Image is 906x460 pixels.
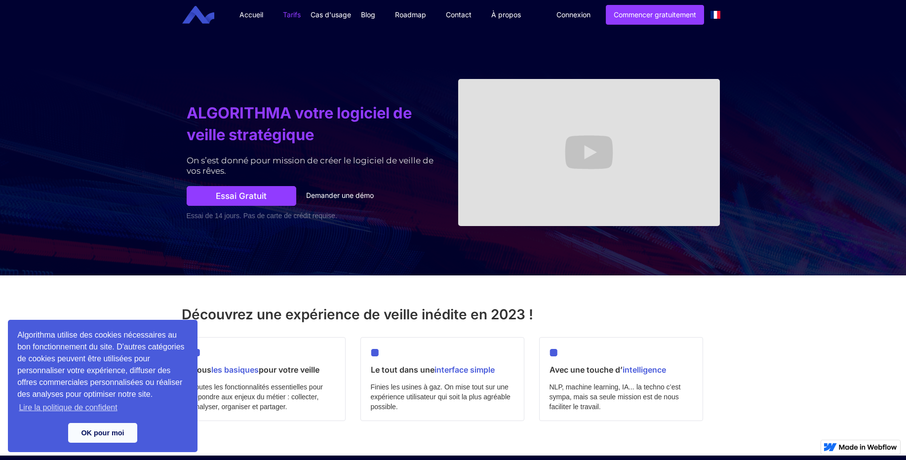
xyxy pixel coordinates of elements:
a: Connexion [549,5,598,24]
div: NLP, machine learning, IA... la techno c’est sympa, mais sa seule mission est de nous faciliter l... [550,382,693,412]
span: les basiques [211,365,259,375]
span: Algorithma utilise des cookies nécessaires au bon fonctionnement du site. D'autres catégories de ... [17,329,188,415]
div: Finies les usines à gaz. On mise tout sur une expérience utilisateur qui soit la plus agréable po... [371,382,514,412]
h1: ALGORITHMA votre logiciel de veille stratégique [187,102,448,146]
h3: Le tout dans une [371,362,514,377]
a: Commencer gratuitement [606,5,704,25]
div: Cas d'usage [311,10,351,20]
a: learn more about cookies [17,400,119,415]
h3: Avec une touche d’ [550,362,693,377]
img: Made in Webflow [839,444,897,450]
span: intelligence [623,365,666,375]
h2: Découvrez une expérience de veille inédite en 2023 ! [182,305,725,324]
a: Essai gratuit [187,186,296,206]
a: dismiss cookie message [68,423,137,443]
div: cookieconsent [8,320,197,452]
iframe: Lancement officiel d'Algorithma [458,79,720,226]
div: Essai de 14 jours. Pas de carte de crédit requise. [187,211,448,221]
h3: Tous pour votre veille [192,362,335,377]
a: Demander une démo [299,186,381,206]
div: On s’est donné pour mission de créer le logiciel de veille de vos rêves. [187,155,448,176]
div: Toutes les fonctionnalités essentielles pour répondre aux enjeux du métier : collecter, analyser,... [192,382,335,412]
a: home [190,6,222,24]
span: interface simple [434,365,495,375]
